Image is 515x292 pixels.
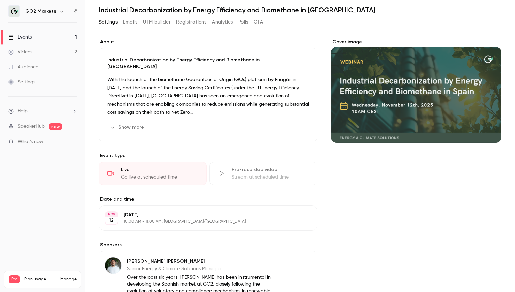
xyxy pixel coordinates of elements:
[105,257,121,274] img: Sergio Castillo
[107,76,309,117] p: With the launch of the biomethane Guarantees of Origin (GOs) platform by Enagás in [DATE] and the...
[18,138,43,145] span: What's new
[8,34,32,41] div: Events
[121,166,198,173] div: Live
[127,265,273,272] p: Senior Energy & Climate Solutions Manager
[107,122,148,133] button: Show more
[8,49,32,56] div: Videos
[99,196,317,203] label: Date and time
[99,162,207,185] div: LiveGo live at scheduled time
[143,17,171,28] button: UTM builder
[254,17,263,28] button: CTA
[99,6,501,14] h1: Industrial Decarbonization by Energy Efficiency and Biomethane in [GEOGRAPHIC_DATA]
[9,6,19,17] img: GO2 Markets
[107,57,309,70] p: Industrial Decarbonization by Energy Efficiency and Biomethane in [GEOGRAPHIC_DATA]
[69,139,77,145] iframe: Noticeable Trigger
[109,217,114,224] p: 12
[8,79,35,86] div: Settings
[60,277,77,282] a: Manage
[25,8,56,15] h6: GO2 Markets
[331,39,501,143] section: Cover image
[232,174,309,181] div: Stream at scheduled time
[105,212,118,217] div: NOV
[24,277,56,282] span: Plan usage
[49,123,62,130] span: new
[124,219,281,225] p: 10:00 AM - 11:00 AM, [GEOGRAPHIC_DATA]/[GEOGRAPHIC_DATA]
[99,152,317,159] p: Event type
[238,17,248,28] button: Polls
[127,258,273,265] p: [PERSON_NAME] [PERSON_NAME]
[124,212,281,218] p: [DATE]
[99,242,317,248] label: Speakers
[209,162,317,185] div: Pre-recorded videoStream at scheduled time
[18,108,28,115] span: Help
[9,275,20,283] span: Pro
[99,17,118,28] button: Settings
[99,39,317,45] label: About
[123,17,137,28] button: Emails
[18,123,45,130] a: SpeakerHub
[121,174,198,181] div: Go live at scheduled time
[176,17,206,28] button: Registrations
[232,166,309,173] div: Pre-recorded video
[8,108,77,115] li: help-dropdown-opener
[331,39,501,45] label: Cover image
[8,64,38,71] div: Audience
[212,17,233,28] button: Analytics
